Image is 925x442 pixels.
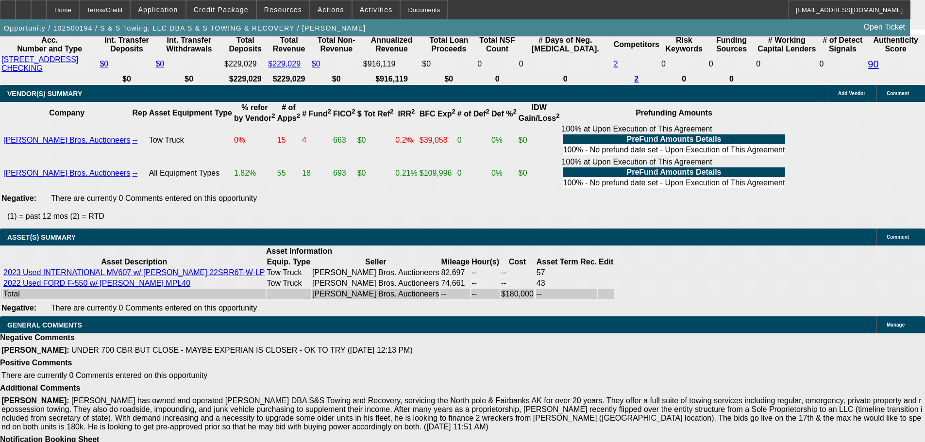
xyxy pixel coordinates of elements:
[101,258,167,266] b: Asset Description
[363,35,421,54] th: Annualized Revenue
[395,124,418,156] td: 0.2%
[661,35,707,54] th: Risk Keywords
[3,136,130,144] a: [PERSON_NAME] Bros. Auctioneers
[3,290,265,298] div: Total
[302,124,332,156] td: 4
[312,60,320,68] a: $0
[395,157,418,189] td: 0.21%
[224,35,267,54] th: Total Deposits
[333,110,355,118] b: FICO
[536,268,597,278] td: 57
[155,35,223,54] th: Int. Transfer Withdrawals
[99,74,154,84] th: $0
[186,0,256,19] button: Credit Package
[277,103,300,122] b: # of Apps
[627,135,722,143] b: PreFund Amounts Details
[838,91,865,96] span: Add Vendor
[302,157,332,189] td: 18
[457,110,489,118] b: # of Def
[310,0,352,19] button: Actions
[598,257,614,267] th: Edit
[457,157,490,189] td: 0
[234,157,276,189] td: 1.82%
[155,60,164,68] a: $0
[352,108,355,115] sup: 2
[49,109,84,117] b: Company
[562,158,787,189] div: 100% at Upon Execution of This Agreement
[357,124,394,156] td: $0
[224,74,267,84] th: $229,029
[390,108,393,115] sup: 2
[99,35,154,54] th: Int. Transfer Deposits
[421,74,476,84] th: $0
[1,35,98,54] th: Acc. Number and Type
[1,55,78,72] a: [STREET_ADDRESS] CHECKING
[519,55,612,73] td: 0
[614,60,618,68] a: 2
[363,74,421,84] th: $916,119
[1,194,36,202] b: Negative:
[149,124,233,156] td: Tow Truck
[519,74,612,84] th: 0
[138,6,178,14] span: Application
[452,108,455,115] sup: 2
[536,278,597,288] td: 43
[4,24,366,32] span: Opportunity / 102500194 / S & S Towing, LLC DBA S & S TOWING & RECOVERY / [PERSON_NAME]
[7,321,82,329] span: GENERAL COMMENTS
[491,157,517,189] td: 0%
[277,157,301,189] td: 55
[363,60,420,68] div: $916,119
[1,304,36,312] b: Negative:
[819,35,866,54] th: # of Detect Signals
[360,6,393,14] span: Activities
[155,74,223,84] th: $0
[421,35,476,54] th: Total Loan Proceeds
[486,108,489,115] sup: 2
[536,289,597,299] td: --
[471,268,500,278] td: --
[328,108,331,115] sup: 2
[132,169,137,177] a: --
[887,91,909,96] span: Comment
[441,258,470,266] b: Mileage
[627,168,722,176] b: PreFund Amounts Details
[311,35,362,54] th: Total Non-Revenue
[457,124,490,156] td: 0
[708,74,755,84] th: 0
[634,75,639,83] a: 2
[563,178,786,188] td: 100% - No prefund date set - Upon Execution of This Agreement
[1,396,69,405] b: [PERSON_NAME]:
[234,124,276,156] td: 0%
[440,289,470,299] td: --
[268,35,310,54] th: Total Revenue
[471,278,500,288] td: --
[149,157,233,189] td: All Equipment Types
[519,103,560,122] b: IDW Gain/Loss
[277,124,301,156] td: 15
[440,278,470,288] td: 74,661
[268,74,310,84] th: $229,029
[471,289,500,299] td: --
[471,258,499,266] b: Hour(s)
[312,289,439,299] td: [PERSON_NAME] Bros. Auctioneers
[267,278,311,288] td: Tow Truck
[440,268,470,278] td: 82,697
[1,346,69,354] b: [PERSON_NAME]:
[7,233,76,241] span: ASSET(S) SUMMARY
[636,109,712,117] b: Prefunding Amounts
[887,322,905,327] span: Manage
[477,35,517,54] th: Sum of the Total NSF Count and Total Overdraft Fee Count from Ocrolus
[419,124,456,156] td: $39,058
[194,6,249,14] span: Credit Package
[613,35,660,54] th: Competitors
[357,157,394,189] td: $0
[7,212,925,221] p: (1) = past 12 mos (2) = RTD
[398,110,415,118] b: IRR
[149,109,232,117] b: Asset Equipment Type
[132,109,147,117] b: Rep
[420,110,455,118] b: BFC Exp
[708,55,755,73] td: 0
[353,0,400,19] button: Activities
[501,278,534,288] td: --
[267,268,311,278] td: Tow Truck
